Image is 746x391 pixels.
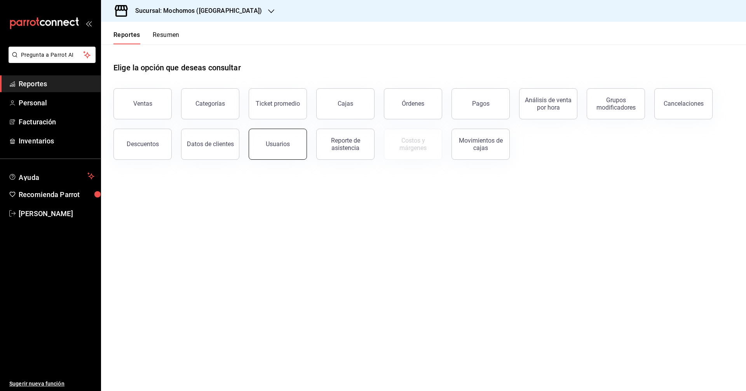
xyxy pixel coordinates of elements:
[472,100,490,107] div: Pagos
[113,31,140,44] button: Reportes
[19,189,94,200] span: Recomienda Parrot
[133,100,152,107] div: Ventas
[85,20,92,26] button: open_drawer_menu
[338,99,354,108] div: Cajas
[451,129,510,160] button: Movimientos de cajas
[249,88,307,119] button: Ticket promedio
[19,136,94,146] span: Inventarios
[113,88,172,119] button: Ventas
[389,137,437,152] div: Costos y márgenes
[9,47,96,63] button: Pregunta a Parrot AI
[321,137,370,152] div: Reporte de asistencia
[256,100,300,107] div: Ticket promedio
[5,56,96,65] a: Pregunta a Parrot AI
[451,88,510,119] button: Pagos
[664,100,704,107] div: Cancelaciones
[127,140,159,148] div: Descuentos
[181,129,239,160] button: Datos de clientes
[519,88,577,119] button: Análisis de venta por hora
[113,62,241,73] h1: Elige la opción que deseas consultar
[384,88,442,119] button: Órdenes
[21,51,84,59] span: Pregunta a Parrot AI
[402,100,424,107] div: Órdenes
[266,140,290,148] div: Usuarios
[316,129,375,160] button: Reporte de asistencia
[316,88,375,119] a: Cajas
[524,96,572,111] div: Análisis de venta por hora
[457,137,505,152] div: Movimientos de cajas
[195,100,225,107] div: Categorías
[19,79,94,89] span: Reportes
[249,129,307,160] button: Usuarios
[19,208,94,219] span: [PERSON_NAME]
[654,88,713,119] button: Cancelaciones
[129,6,262,16] h3: Sucursal: Mochomos ([GEOGRAPHIC_DATA])
[187,140,234,148] div: Datos de clientes
[587,88,645,119] button: Grupos modificadores
[19,117,94,127] span: Facturación
[153,31,180,44] button: Resumen
[113,31,180,44] div: navigation tabs
[592,96,640,111] div: Grupos modificadores
[181,88,239,119] button: Categorías
[19,98,94,108] span: Personal
[19,171,84,181] span: Ayuda
[113,129,172,160] button: Descuentos
[9,380,94,388] span: Sugerir nueva función
[384,129,442,160] button: Contrata inventarios para ver este reporte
